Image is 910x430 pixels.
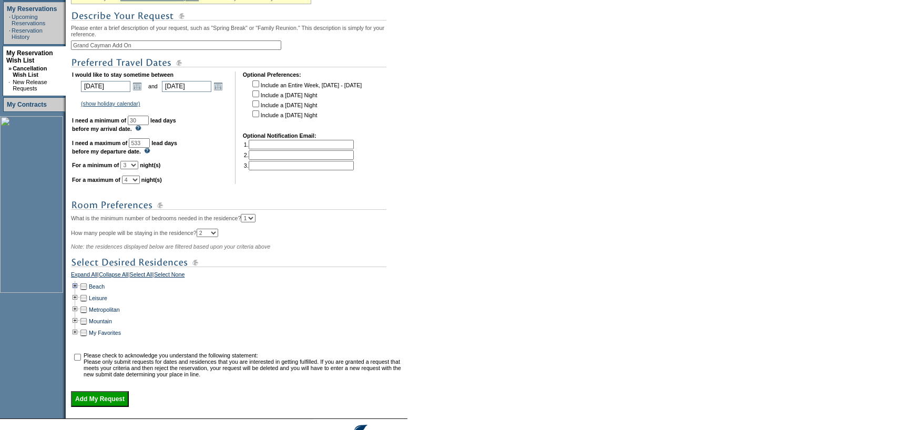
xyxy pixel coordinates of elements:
[9,14,11,26] td: ·
[81,100,140,107] a: (show holiday calendar)
[71,271,97,281] a: Expand All
[12,27,43,40] a: Reservation History
[84,352,404,377] td: Please check to acknowledge you understand the following statement: Please only submit requests f...
[243,132,316,139] b: Optional Notification Email:
[72,140,177,155] b: lead days before my departure date.
[72,177,120,183] b: For a maximum of
[212,80,224,92] a: Open the calendar popup.
[140,162,160,168] b: night(s)
[13,65,47,78] a: Cancellation Wish List
[71,391,129,407] input: Add My Request
[81,81,130,92] input: Date format: M/D/Y. Shortcut keys: [T] for Today. [UP] or [.] for Next Day. [DOWN] or [,] for Pre...
[99,271,128,281] a: Collapse All
[71,243,270,250] span: Note: the residences displayed below are filtered based upon your criteria above
[72,71,173,78] b: I would like to stay sometime between
[89,330,121,336] a: My Favorites
[71,199,386,212] img: subTtlRoomPreferences.gif
[162,81,211,92] input: Date format: M/D/Y. Shortcut keys: [T] for Today. [UP] or [.] for Next Day. [DOWN] or [,] for Pre...
[7,5,57,13] a: My Reservations
[135,125,141,131] img: questionMark_lightBlue.gif
[72,162,119,168] b: For a minimum of
[130,271,153,281] a: Select All
[9,27,11,40] td: ·
[6,49,53,64] a: My Reservation Wish List
[89,283,105,290] a: Beach
[12,14,45,26] a: Upcoming Reservations
[141,177,162,183] b: night(s)
[89,306,120,313] a: Metropolitan
[8,65,12,71] b: »
[8,79,12,91] td: ·
[13,79,47,91] a: New Release Requests
[147,79,159,94] td: and
[7,101,47,108] a: My Contracts
[250,79,362,125] td: Include an Entire Week, [DATE] - [DATE] Include a [DATE] Night Include a [DATE] Night Include a [...
[89,295,107,301] a: Leisure
[131,80,143,92] a: Open the calendar popup.
[72,117,126,124] b: I need a minimum of
[243,71,301,78] b: Optional Preferences:
[244,150,354,160] td: 2.
[244,140,354,149] td: 1.
[144,148,150,153] img: questionMark_lightBlue.gif
[89,318,112,324] a: Mountain
[71,271,405,281] div: | | |
[154,271,185,281] a: Select None
[244,161,354,170] td: 3.
[72,140,127,146] b: I need a maximum of
[72,117,176,132] b: lead days before my arrival date.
